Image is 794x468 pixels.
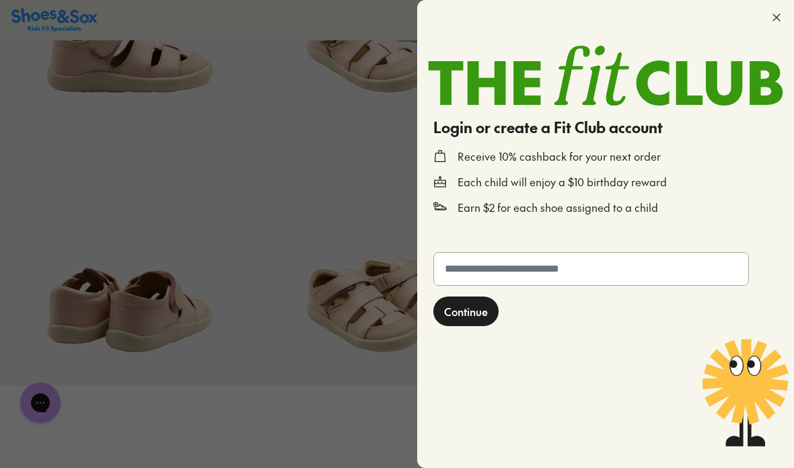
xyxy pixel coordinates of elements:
img: TheFitClub_Landscape_2a1d24fe-98f1-4588-97ac-f3657bedce49.svg [428,46,783,106]
p: Receive 10% cashback for your next order [458,149,661,164]
span: Continue [444,303,488,319]
h4: Login or create a Fit Club account [433,116,778,139]
button: Gorgias live chat [7,5,47,45]
button: Continue [433,297,499,326]
p: Earn $2 for each shoe assigned to a child [458,200,658,215]
p: Each child will enjoy a $10 birthday reward [458,175,667,190]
